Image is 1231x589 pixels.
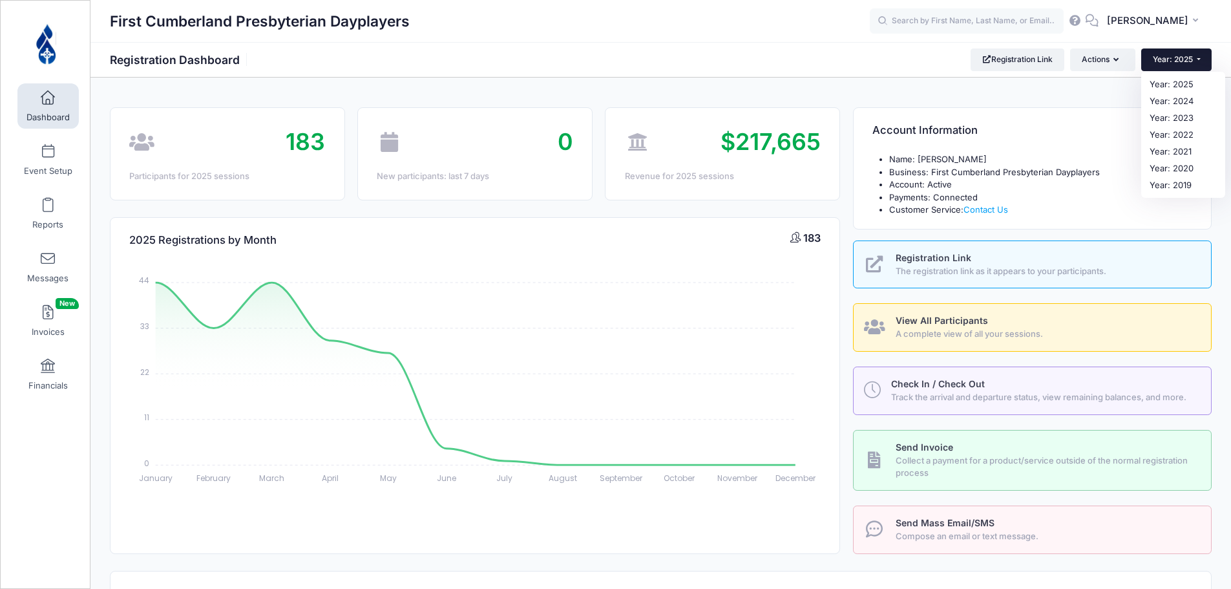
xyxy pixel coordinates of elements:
li: Customer Service: [889,204,1192,217]
span: $217,665 [721,127,821,156]
span: New [56,298,79,309]
div: Revenue for 2025 sessions [625,170,821,183]
tspan: August [549,473,577,484]
a: Registration Link The registration link as it appears to your participants. [853,241,1212,289]
a: First Cumberland Presbyterian Dayplayers [1,14,91,75]
a: Year: 2021 [1141,144,1225,160]
div: New participants: last 7 days [377,170,573,183]
button: Year: 2025 [1141,48,1212,70]
a: Messages [17,244,79,290]
span: A complete view of all your sessions. [896,328,1197,341]
tspan: January [139,473,173,484]
a: Registration Link [971,48,1064,70]
tspan: 33 [140,321,149,332]
span: Invoices [32,327,65,337]
span: Financials [28,380,68,391]
span: Event Setup [24,166,72,177]
span: 183 [286,127,325,156]
span: Send Invoice [896,442,953,453]
span: [PERSON_NAME] [1107,14,1188,28]
tspan: 22 [140,366,149,377]
a: Check In / Check Out Track the arrival and departure status, view remaining balances, and more. [853,367,1212,415]
a: Send Mass Email/SMS Compose an email or text message. [853,506,1212,554]
tspan: May [380,473,397,484]
span: Collect a payment for a product/service outside of the normal registration process [896,455,1197,480]
span: Reports [32,219,63,230]
span: The registration link as it appears to your participants. [896,265,1197,278]
a: InvoicesNew [17,298,79,343]
tspan: 11 [144,412,149,423]
a: Year: 2024 [1141,93,1225,110]
tspan: June [437,473,456,484]
li: Business: First Cumberland Presbyterian Dayplayers [889,166,1192,179]
tspan: July [497,473,513,484]
a: Dashboard [17,83,79,129]
a: Year: 2019 [1141,177,1225,194]
tspan: March [259,473,284,484]
h4: Account Information [872,112,978,149]
h1: Registration Dashboard [110,53,251,67]
span: Registration Link [896,252,971,263]
li: Account: Active [889,178,1192,191]
span: Track the arrival and departure status, view remaining balances, and more. [891,391,1196,404]
span: View All Participants [896,315,988,326]
input: Search by First Name, Last Name, or Email... [870,8,1064,34]
a: Contact Us [963,204,1008,215]
button: Actions [1070,48,1135,70]
img: First Cumberland Presbyterian Dayplayers [22,20,70,69]
span: Check In / Check Out [891,378,985,389]
tspan: April [322,473,339,484]
tspan: September [600,473,643,484]
div: Participants for 2025 sessions [129,170,325,183]
a: Year: 2020 [1141,160,1225,177]
a: Year: 2023 [1141,110,1225,127]
li: Payments: Connected [889,191,1192,204]
span: Dashboard [26,112,70,123]
tspan: December [775,473,816,484]
a: Send Invoice Collect a payment for a product/service outside of the normal registration process [853,430,1212,491]
h4: 2025 Registrations by Month [129,222,277,259]
a: Financials [17,352,79,397]
span: Messages [27,273,68,284]
tspan: 0 [144,457,149,468]
tspan: October [664,473,695,484]
span: 183 [803,231,821,244]
tspan: November [717,473,758,484]
a: Reports [17,191,79,236]
a: Year: 2025 [1141,76,1225,93]
tspan: 44 [139,275,149,286]
span: Compose an email or text message. [896,530,1197,543]
h1: First Cumberland Presbyterian Dayplayers [110,6,410,36]
a: View All Participants A complete view of all your sessions. [853,303,1212,352]
a: Year: 2022 [1141,127,1225,144]
span: Send Mass Email/SMS [896,517,994,528]
span: 0 [558,127,573,156]
tspan: February [196,473,231,484]
button: [PERSON_NAME] [1099,6,1212,36]
a: Event Setup [17,137,79,182]
li: Name: [PERSON_NAME] [889,153,1192,166]
span: Year: 2025 [1153,54,1193,64]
